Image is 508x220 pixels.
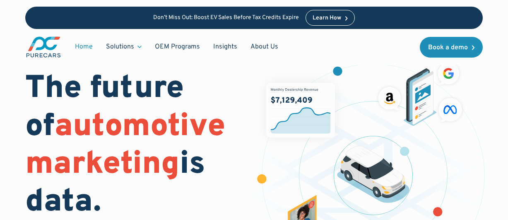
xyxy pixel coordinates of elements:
a: Book a demo [420,37,483,58]
a: main [25,36,62,58]
div: Book a demo [428,44,468,51]
div: Learn How [313,15,341,21]
img: purecars logo [25,36,62,58]
img: chart showing monthly dealership revenue of $7m [266,83,335,138]
a: Home [68,39,99,55]
p: Don’t Miss Out: Boost EV Sales Before Tax Credits Expire [153,15,299,22]
a: OEM Programs [148,39,207,55]
div: Solutions [106,42,134,51]
span: automotive marketing [25,107,225,185]
img: illustration of a vehicle [337,146,409,203]
a: Learn How [306,10,355,26]
a: About Us [244,39,285,55]
div: Solutions [99,39,148,55]
a: Insights [207,39,244,55]
img: ads on social media and advertising partners [375,60,465,126]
